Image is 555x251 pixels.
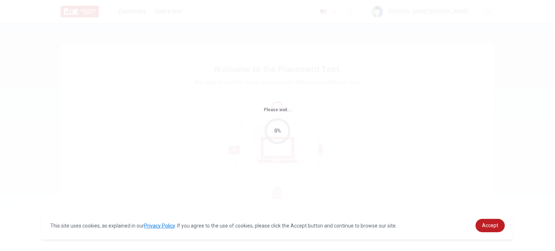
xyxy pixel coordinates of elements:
[144,223,175,229] a: Privacy Policy
[274,127,281,135] div: 0%
[476,219,505,232] a: dismiss cookie message
[264,107,292,112] span: Please wait...
[50,223,397,229] span: This site uses cookies, as explained in our . If you agree to the use of cookies, please click th...
[482,222,498,228] span: Accept
[42,212,513,239] div: cookieconsent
